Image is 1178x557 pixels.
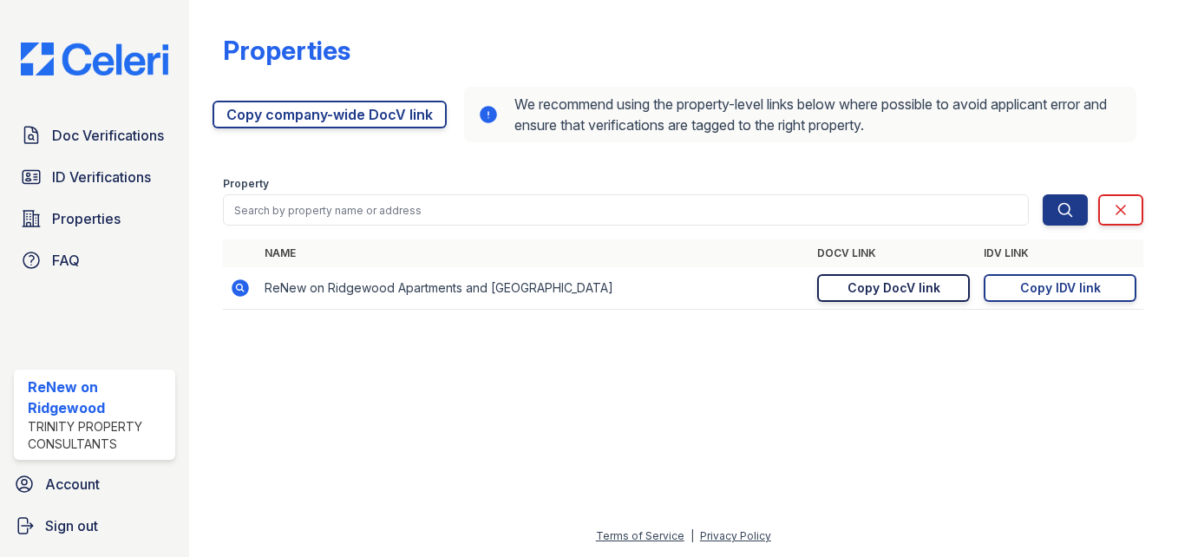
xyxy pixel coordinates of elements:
a: Privacy Policy [700,529,771,542]
a: Properties [14,201,175,236]
th: IDV Link [977,239,1143,267]
div: Trinity Property Consultants [28,418,168,453]
div: Copy DocV link [848,279,940,297]
span: FAQ [52,250,80,271]
label: Property [223,177,269,191]
div: Properties [223,35,350,66]
a: Copy IDV link [984,274,1136,302]
span: Doc Verifications [52,125,164,146]
span: Properties [52,208,121,229]
td: ReNew on Ridgewood Apartments and [GEOGRAPHIC_DATA] [258,267,810,310]
a: Account [7,467,182,501]
div: Copy IDV link [1020,279,1101,297]
a: Copy DocV link [817,274,970,302]
a: FAQ [14,243,175,278]
span: Sign out [45,515,98,536]
span: Account [45,474,100,495]
th: Name [258,239,810,267]
span: ID Verifications [52,167,151,187]
a: ID Verifications [14,160,175,194]
a: Doc Verifications [14,118,175,153]
input: Search by property name or address [223,194,1029,226]
a: Copy company-wide DocV link [213,101,447,128]
div: | [690,529,694,542]
div: We recommend using the property-level links below where possible to avoid applicant error and ens... [464,87,1136,142]
a: Terms of Service [596,529,684,542]
div: ReNew on Ridgewood [28,377,168,418]
a: Sign out [7,508,182,543]
th: DocV Link [810,239,977,267]
img: CE_Logo_Blue-a8612792a0a2168367f1c8372b55b34899dd931a85d93a1a3d3e32e68fde9ad4.png [7,43,182,75]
